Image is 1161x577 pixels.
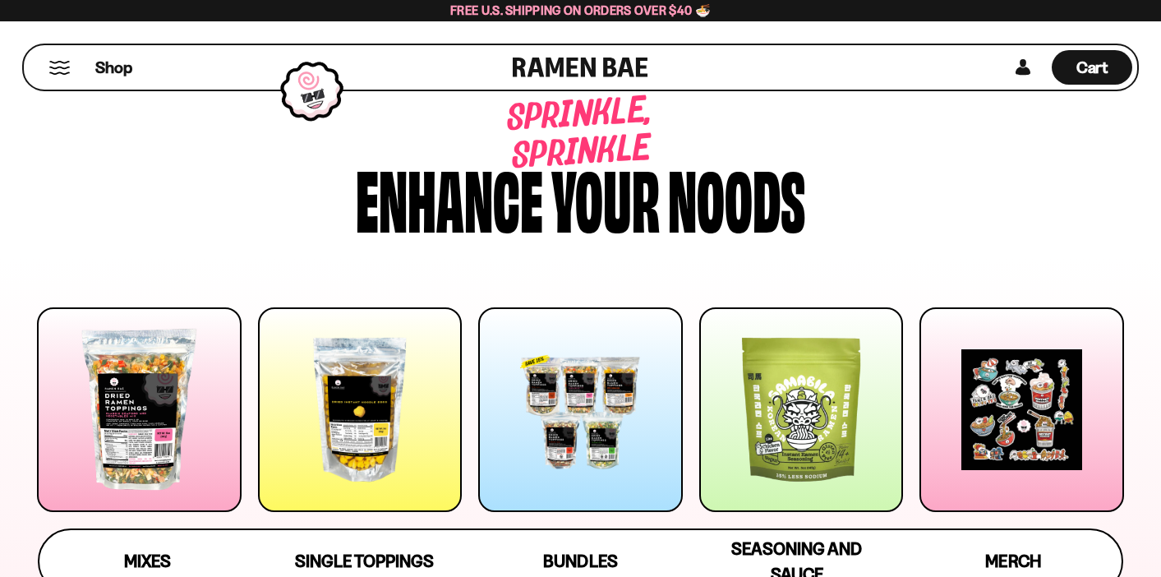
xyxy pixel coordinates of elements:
[356,158,543,236] div: Enhance
[985,551,1040,571] span: Merch
[124,551,171,571] span: Mixes
[1076,58,1108,77] span: Cart
[551,158,660,236] div: your
[95,57,132,79] span: Shop
[1052,45,1132,90] a: Cart
[543,551,617,571] span: Bundles
[668,158,805,236] div: noods
[295,551,434,571] span: Single Toppings
[95,50,132,85] a: Shop
[48,61,71,75] button: Mobile Menu Trigger
[450,2,711,18] span: Free U.S. Shipping on Orders over $40 🍜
